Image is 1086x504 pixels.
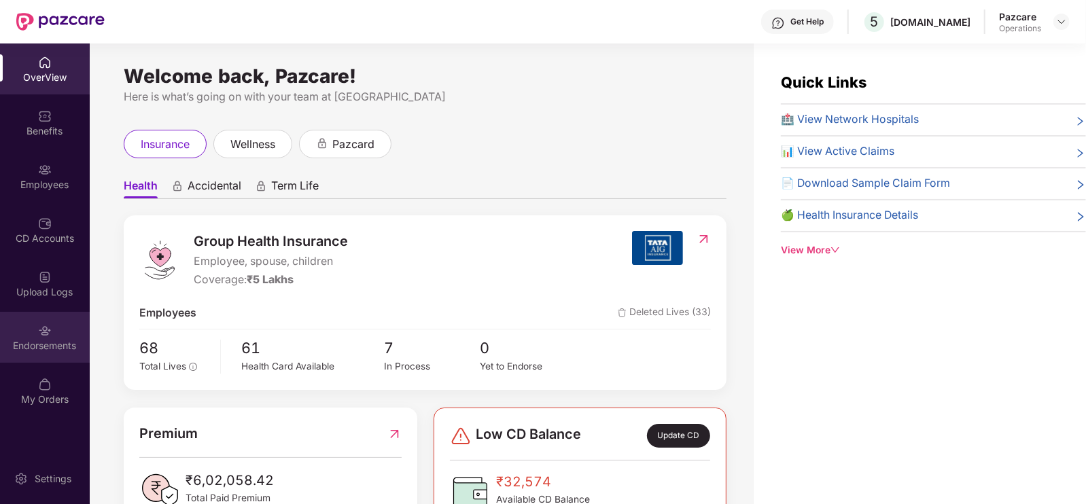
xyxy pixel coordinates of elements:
div: Health Card Available [241,359,384,374]
span: Deleted Lives (33) [618,305,711,322]
span: Total Lives [139,361,186,372]
img: svg+xml;base64,PHN2ZyBpZD0iVXBsb2FkX0xvZ3MiIGRhdGEtbmFtZT0iVXBsb2FkIExvZ3MiIHhtbG5zPSJodHRwOi8vd3... [38,270,52,284]
div: Operations [999,23,1041,34]
span: ₹32,574 [496,471,590,492]
img: RedirectIcon [387,423,402,444]
div: Welcome back, Pazcare! [124,71,726,82]
span: Employee, spouse, children [194,253,348,270]
span: right [1075,114,1086,128]
span: Term Life [271,179,319,198]
span: Accidental [188,179,241,198]
div: animation [171,180,183,192]
img: insurerIcon [632,231,683,265]
img: svg+xml;base64,PHN2ZyBpZD0iRGFuZ2VyLTMyeDMyIiB4bWxucz0iaHR0cDovL3d3dy53My5vcmcvMjAwMC9zdmciIHdpZH... [450,425,472,447]
div: animation [255,180,267,192]
div: animation [316,137,328,149]
img: svg+xml;base64,PHN2ZyBpZD0iRW1wbG95ZWVzIiB4bWxucz0iaHR0cDovL3d3dy53My5vcmcvMjAwMC9zdmciIHdpZHRoPS... [38,163,52,177]
img: New Pazcare Logo [16,13,105,31]
div: Update CD [647,424,710,447]
div: Coverage: [194,272,348,289]
img: svg+xml;base64,PHN2ZyBpZD0iRW5kb3JzZW1lbnRzIiB4bWxucz0iaHR0cDovL3d3dy53My5vcmcvMjAwMC9zdmciIHdpZH... [38,324,52,338]
img: svg+xml;base64,PHN2ZyBpZD0iQ0RfQWNjb3VudHMiIGRhdGEtbmFtZT0iQ0QgQWNjb3VudHMiIHhtbG5zPSJodHRwOi8vd3... [38,217,52,230]
img: RedirectIcon [697,232,711,246]
span: 📄 Download Sample Claim Form [781,175,950,192]
div: Here is what’s going on with your team at [GEOGRAPHIC_DATA] [124,88,726,105]
img: svg+xml;base64,PHN2ZyBpZD0iRHJvcGRvd24tMzJ4MzIiIHhtbG5zPSJodHRwOi8vd3d3LnczLm9yZy8yMDAwL3N2ZyIgd2... [1056,16,1067,27]
div: View More [781,243,1086,258]
span: 68 [139,336,211,359]
span: Employees [139,305,196,322]
span: 61 [241,336,384,359]
span: Quick Links [781,73,866,91]
div: Pazcare [999,10,1041,23]
span: ₹5 Lakhs [247,273,294,286]
span: pazcard [332,136,374,153]
span: wellness [230,136,275,153]
span: right [1075,210,1086,224]
span: down [830,245,840,255]
span: 0 [480,336,575,359]
img: svg+xml;base64,PHN2ZyBpZD0iU2V0dGluZy0yMHgyMCIgeG1sbnM9Imh0dHA6Ly93d3cudzMub3JnLzIwMDAvc3ZnIiB3aW... [14,472,28,486]
span: Health [124,179,158,198]
span: right [1075,178,1086,192]
span: 🏥 View Network Hospitals [781,111,919,128]
img: svg+xml;base64,PHN2ZyBpZD0iSGVscC0zMngzMiIgeG1sbnM9Imh0dHA6Ly93d3cudzMub3JnLzIwMDAvc3ZnIiB3aWR0aD... [771,16,785,30]
span: insurance [141,136,190,153]
span: 📊 View Active Claims [781,143,894,160]
span: Low CD Balance [476,424,581,447]
span: ₹6,02,058.42 [186,470,274,491]
img: svg+xml;base64,PHN2ZyBpZD0iTXlfT3JkZXJzIiBkYXRhLW5hbWU9Ik15IE9yZGVycyIgeG1sbnM9Imh0dHA6Ly93d3cudz... [38,378,52,391]
img: logo [139,240,180,281]
span: right [1075,146,1086,160]
span: Group Health Insurance [194,231,348,252]
span: info-circle [189,363,197,371]
img: svg+xml;base64,PHN2ZyBpZD0iSG9tZSIgeG1sbnM9Imh0dHA6Ly93d3cudzMub3JnLzIwMDAvc3ZnIiB3aWR0aD0iMjAiIG... [38,56,52,69]
div: Yet to Endorse [480,359,575,374]
div: [DOMAIN_NAME] [890,16,970,29]
span: 7 [385,336,480,359]
span: 5 [871,14,879,30]
div: Settings [31,472,75,486]
span: Premium [139,423,198,444]
img: deleteIcon [618,308,627,317]
span: 🍏 Health Insurance Details [781,207,918,224]
div: Get Help [790,16,824,27]
img: svg+xml;base64,PHN2ZyBpZD0iQmVuZWZpdHMiIHhtbG5zPSJodHRwOi8vd3d3LnczLm9yZy8yMDAwL3N2ZyIgd2lkdGg9Ij... [38,109,52,123]
div: In Process [385,359,480,374]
